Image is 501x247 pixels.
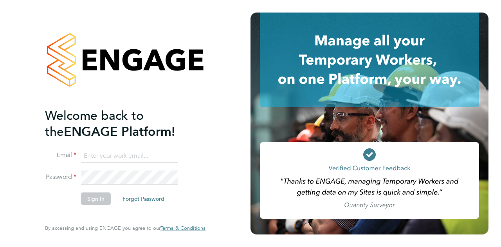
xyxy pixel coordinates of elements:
[45,173,76,181] label: Password
[45,108,144,139] span: Welcome back to the
[116,193,171,205] button: Forgot Password
[45,151,76,159] label: Email
[81,149,178,163] input: Enter your work email...
[45,225,205,231] span: By accessing and using ENGAGE you agree to our
[160,225,205,231] a: Terms & Conditions
[160,225,205,231] span: Terms & Conditions
[45,107,198,139] h2: ENGAGE Platform!
[81,193,111,205] button: Sign In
